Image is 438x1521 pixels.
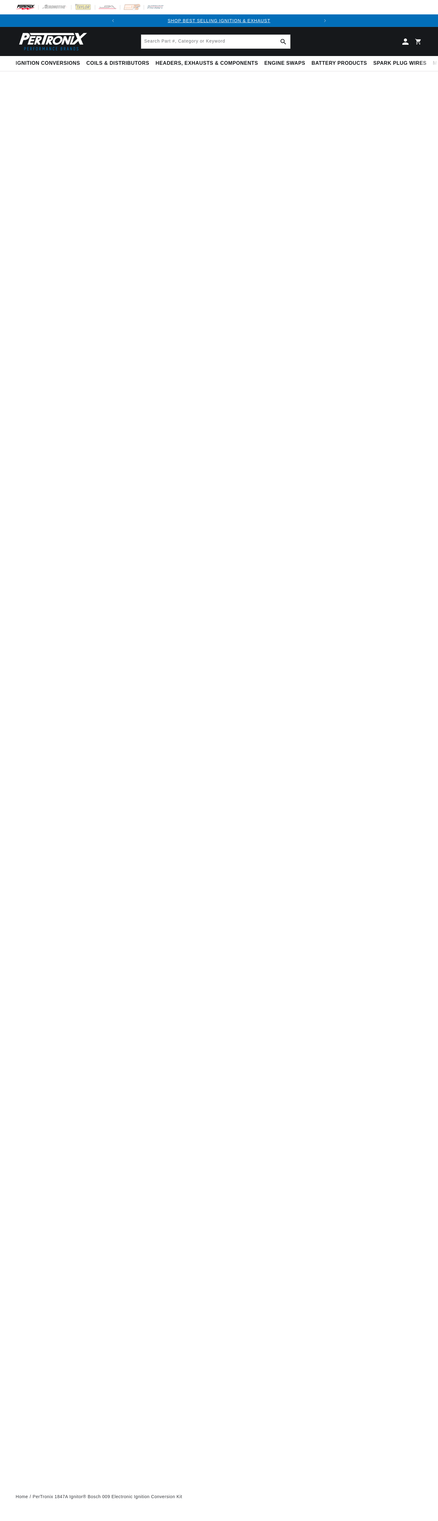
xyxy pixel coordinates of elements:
[141,35,290,49] input: Search Part #, Category or Keyword
[261,56,308,71] summary: Engine Swaps
[16,56,83,71] summary: Ignition Conversions
[264,60,305,67] span: Engine Swaps
[33,1493,182,1500] a: PerTronix 1847A Ignitor® Bosch 009 Electronic Ignition Conversion Kit
[167,18,270,23] a: SHOP BEST SELLING IGNITION & EXHAUST
[16,1493,28,1500] a: Home
[16,31,88,52] img: Pertronix
[16,60,80,67] span: Ignition Conversions
[308,56,370,71] summary: Battery Products
[373,60,426,67] span: Spark Plug Wires
[152,56,261,71] summary: Headers, Exhausts & Components
[119,17,318,24] div: 1 of 2
[86,60,149,67] span: Coils & Distributors
[370,56,430,71] summary: Spark Plug Wires
[16,1493,422,1500] nav: breadcrumbs
[319,14,331,27] button: Translation missing: en.sections.announcements.next_announcement
[276,35,290,49] button: Search Part #, Category or Keyword
[119,17,318,24] div: Announcement
[312,60,367,67] span: Battery Products
[83,56,152,71] summary: Coils & Distributors
[156,60,258,67] span: Headers, Exhausts & Components
[107,14,119,27] button: Translation missing: en.sections.announcements.previous_announcement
